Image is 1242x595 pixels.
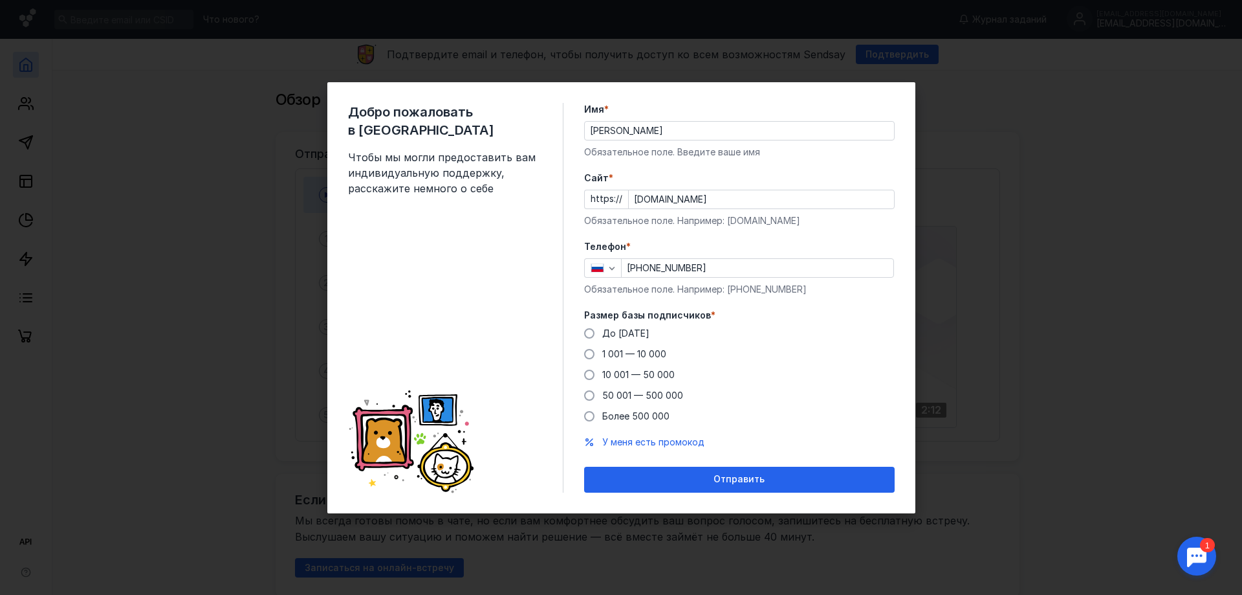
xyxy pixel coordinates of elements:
[584,467,895,493] button: Отправить
[584,283,895,296] div: Обязательное поле. Например: [PHONE_NUMBER]
[584,172,609,185] span: Cайт
[602,436,704,449] button: У меня есть промокод
[584,103,604,116] span: Имя
[584,240,626,253] span: Телефон
[602,436,704,447] span: У меня есть промокод
[584,146,895,159] div: Обязательное поле. Введите ваше имя
[602,328,649,339] span: До [DATE]
[602,369,675,380] span: 10 001 — 50 000
[602,410,670,421] span: Более 500 000
[348,103,542,139] span: Добро пожаловать в [GEOGRAPHIC_DATA]
[602,390,683,401] span: 50 001 — 500 000
[584,214,895,227] div: Обязательное поле. Например: [DOMAIN_NAME]
[584,309,711,322] span: Размер базы подписчиков
[29,8,44,22] div: 1
[602,348,666,359] span: 1 001 — 10 000
[714,474,765,485] span: Отправить
[348,150,542,196] span: Чтобы мы могли предоставить вам индивидуальную поддержку, расскажите немного о себе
